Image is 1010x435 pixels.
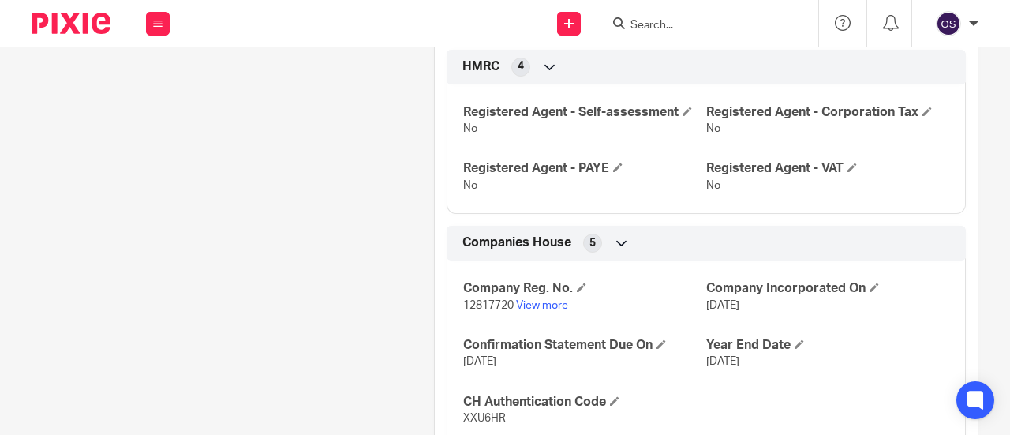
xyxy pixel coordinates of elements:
[706,160,949,177] h4: Registered Agent - VAT
[463,104,706,121] h4: Registered Agent - Self-assessment
[463,337,706,354] h4: Confirmation Statement Due On
[706,337,949,354] h4: Year End Date
[706,180,720,191] span: No
[463,356,496,367] span: [DATE]
[462,234,571,251] span: Companies House
[706,280,949,297] h4: Company Incorporated On
[629,19,771,33] input: Search
[463,413,506,424] span: XXU6HR
[589,235,596,251] span: 5
[462,58,499,75] span: HMRC
[706,300,739,311] span: [DATE]
[706,356,739,367] span: [DATE]
[936,11,961,36] img: svg%3E
[463,123,477,134] span: No
[463,300,514,311] span: 12817720
[516,300,568,311] a: View more
[706,104,949,121] h4: Registered Agent - Corporation Tax
[463,394,706,411] h4: CH Authentication Code
[463,280,706,297] h4: Company Reg. No.
[463,160,706,177] h4: Registered Agent - PAYE
[706,123,720,134] span: No
[463,180,477,191] span: No
[32,13,110,34] img: Pixie
[518,58,524,74] span: 4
